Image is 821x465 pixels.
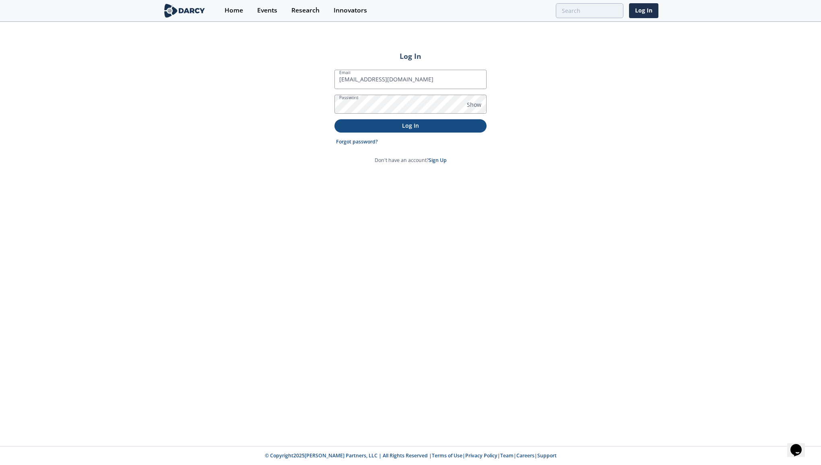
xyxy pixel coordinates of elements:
[339,69,351,76] label: Email
[339,94,359,101] label: Password
[334,7,367,14] div: Innovators
[291,7,320,14] div: Research
[556,3,623,18] input: Advanced Search
[257,7,277,14] div: Events
[334,51,487,61] h2: Log In
[500,452,514,459] a: Team
[163,4,206,18] img: logo-wide.svg
[629,3,658,18] a: Log In
[537,452,557,459] a: Support
[334,119,487,133] button: Log In
[340,121,481,130] p: Log In
[516,452,534,459] a: Careers
[787,433,813,457] iframe: chat widget
[336,138,378,145] a: Forgot password?
[113,452,708,459] p: © Copyright 2025 [PERSON_NAME] Partners, LLC | All Rights Reserved | | | | |
[467,100,481,109] span: Show
[465,452,497,459] a: Privacy Policy
[375,157,447,164] p: Don't have an account?
[432,452,462,459] a: Terms of Use
[429,157,447,164] a: Sign Up
[225,7,243,14] div: Home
